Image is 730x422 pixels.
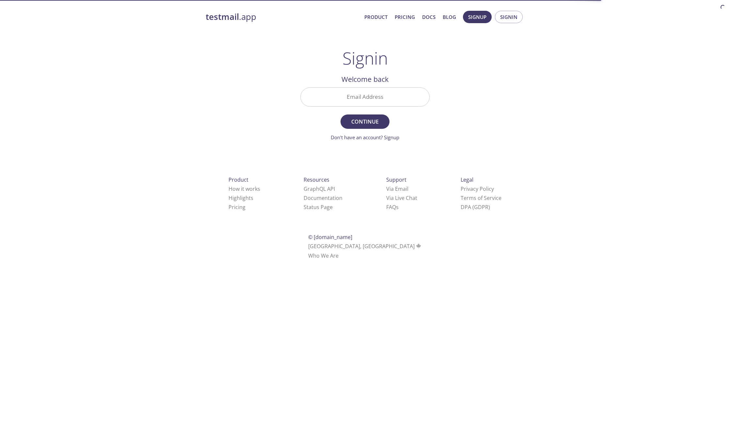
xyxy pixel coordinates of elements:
button: Continue [341,114,389,129]
a: Don't have an account? Signup [331,134,399,141]
span: Signin [500,13,517,21]
span: © [DOMAIN_NAME] [308,234,352,241]
a: FAQ [386,203,399,211]
h1: Signin [342,48,388,68]
button: Signin [495,11,523,23]
span: [GEOGRAPHIC_DATA], [GEOGRAPHIC_DATA] [308,243,422,250]
span: Resources [304,176,329,183]
span: Signup [468,13,486,21]
a: How it works [229,185,260,192]
a: Privacy Policy [461,185,494,192]
a: Documentation [304,194,342,202]
a: Via Email [386,185,408,192]
a: Product [364,13,388,21]
a: GraphQL API [304,185,335,192]
span: Continue [348,117,382,126]
a: Docs [422,13,436,21]
a: Status Page [304,203,333,211]
a: Pricing [395,13,415,21]
a: DPA (GDPR) [461,203,490,211]
a: Pricing [229,203,246,211]
span: Product [229,176,248,183]
a: Blog [443,13,456,21]
a: Who We Are [308,252,339,259]
a: Highlights [229,194,253,202]
a: Via Live Chat [386,194,417,202]
a: testmail.app [206,11,359,23]
a: Terms of Service [461,194,501,202]
span: s [396,203,399,211]
span: Legal [461,176,473,183]
span: Support [386,176,406,183]
strong: testmail [206,11,239,23]
h2: Welcome back [300,74,430,85]
button: Signup [463,11,492,23]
